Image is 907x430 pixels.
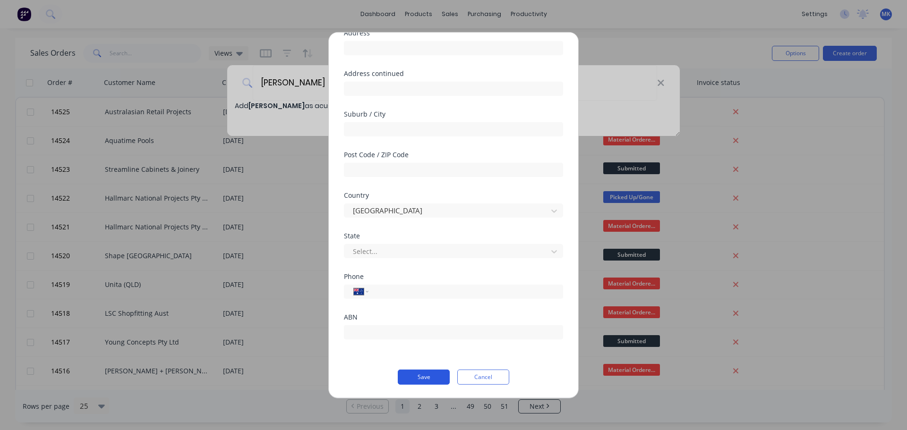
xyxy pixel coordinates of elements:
div: Address [344,29,563,36]
div: State [344,232,563,239]
div: Post Code / ZIP Code [344,151,563,158]
div: ABN [344,313,563,320]
div: Address continued [344,70,563,76]
div: Phone [344,273,563,279]
div: Suburb / City [344,110,563,117]
div: Country [344,192,563,198]
button: Cancel [457,369,509,384]
button: Save [398,369,450,384]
